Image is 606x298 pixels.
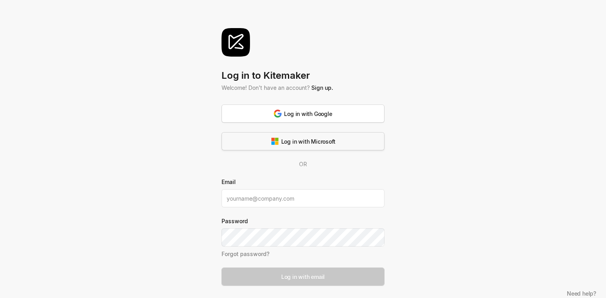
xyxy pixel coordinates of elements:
[222,84,384,92] div: Welcome! Don't have an account?
[222,28,250,57] img: svg%3e
[222,132,384,150] button: Log in with Microsoft
[222,217,384,225] label: Password
[311,84,333,91] a: Sign up.
[222,189,384,207] input: yourname@company.com
[271,137,279,145] img: svg%3e
[274,110,332,118] div: Log in with Google
[274,110,282,118] img: svg%3e
[222,69,384,82] div: Log in to Kitemaker
[281,273,325,281] div: Log in with email
[222,251,269,257] a: Forgot password?
[222,268,384,286] button: Log in with email
[271,137,335,146] div: Log in with Microsoft
[222,104,384,123] button: Log in with Google
[222,178,384,186] label: Email
[222,160,384,168] div: OR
